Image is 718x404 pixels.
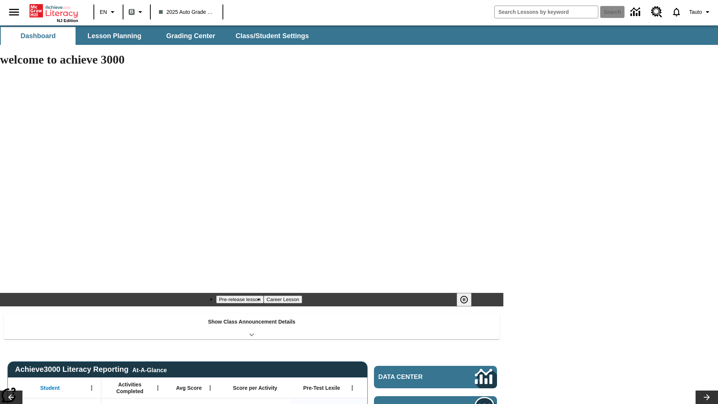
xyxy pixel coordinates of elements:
[21,32,56,40] span: Dashboard
[40,385,60,391] span: Student
[667,2,686,22] a: Notifications
[647,2,667,22] a: Resource Center, Will open in new tab
[126,5,148,19] button: Boost Class color is gray green. Change class color
[86,382,97,394] button: Open Menu
[374,366,497,388] a: Data Center
[378,373,449,381] span: Data Center
[176,385,202,391] span: Avg Score
[696,391,718,404] button: Lesson carousel, Next
[57,18,78,23] span: NJ Edition
[1,27,76,45] button: Dashboard
[303,385,340,391] span: Pre-Test Lexile
[686,5,715,19] button: Profile/Settings
[3,1,25,23] button: Open side menu
[236,32,309,40] span: Class/Student Settings
[457,293,472,306] button: Pause
[230,27,315,45] button: Class/Student Settings
[166,32,215,40] span: Grading Center
[264,296,302,303] button: Slide 2 Career Lesson
[159,8,214,16] span: 2025 Auto Grade 1 B
[205,382,216,394] button: Open Menu
[130,7,134,16] span: B
[30,3,78,23] div: Home
[30,3,78,18] a: Home
[15,365,167,374] span: Achieve3000 Literacy Reporting
[105,381,154,395] span: Activities Completed
[96,5,120,19] button: Language: EN, Select a language
[100,8,107,16] span: EN
[347,382,358,394] button: Open Menu
[77,27,152,45] button: Lesson Planning
[457,293,479,306] div: Pause
[4,313,500,339] div: Show Class Announcement Details
[88,32,141,40] span: Lesson Planning
[689,8,702,16] span: Tauto
[495,6,598,18] input: search field
[233,385,277,391] span: Score per Activity
[152,382,163,394] button: Open Menu
[132,365,167,374] div: At-A-Glance
[208,318,295,326] p: Show Class Announcement Details
[626,2,647,22] a: Data Center
[216,296,264,303] button: Slide 1 Pre-release lesson
[153,27,228,45] button: Grading Center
